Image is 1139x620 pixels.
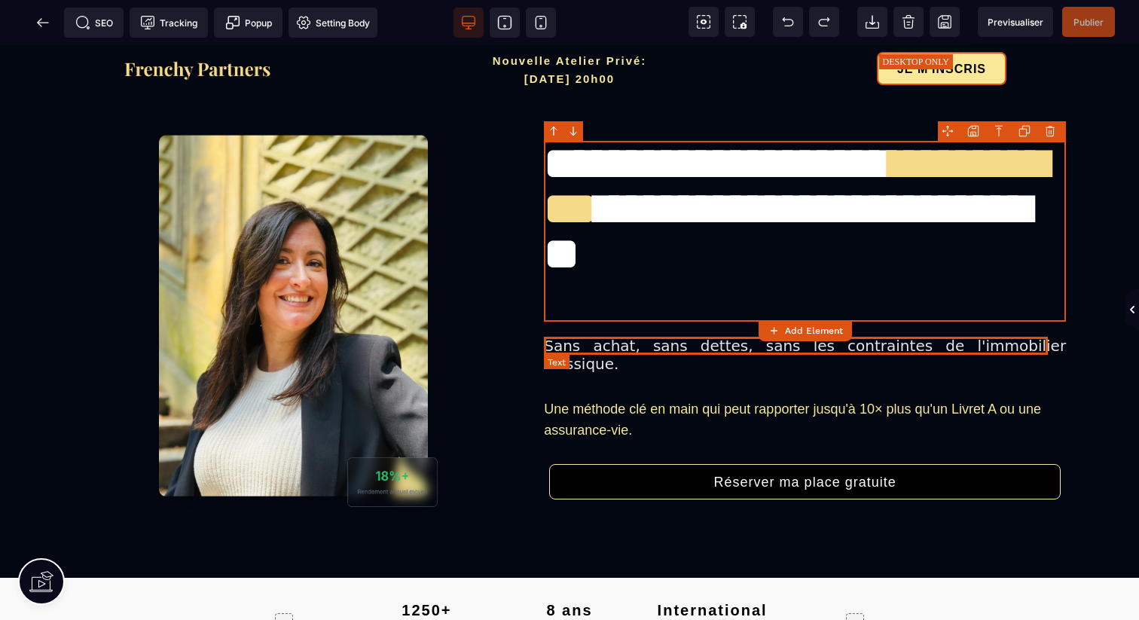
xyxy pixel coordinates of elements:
span: Publier [1073,17,1104,28]
span: Une méthode clé en main qui peut rapporter jusqu'à 10× plus qu'un Livret A ou une assurance-vie. [544,356,1041,392]
h2: 8 ans [509,556,630,574]
img: 446cf0c0aa799fe4e8bad5fc7e2d2e54_Capture_d%E2%80%99e%CC%81cran_2025-09-01_a%CC%80_21.00.57.png [154,84,440,466]
span: Popup [225,15,272,30]
span: Screenshot [725,7,755,37]
img: f2a3730b544469f405c58ab4be6274e8_Capture_d%E2%80%99e%CC%81cran_2025-09-01_a%CC%80_20.57.27.png [122,14,273,35]
h2: International [652,556,773,574]
span: Sans achat, sans dettes, sans les contraintes de l'immobilier classique. [544,292,1066,328]
span: Setting Body [296,15,370,30]
span: Tracking [140,15,197,30]
button: JE M'INSCRIS [877,7,1007,40]
strong: Add Element [785,325,843,336]
h2: Nouvelle Atelier Privé: [DATE] 20h00 [383,7,756,50]
button: Add Element [759,320,852,341]
span: Preview [978,7,1053,37]
span: Previsualiser [988,17,1043,28]
h2: 1250+ [367,556,487,574]
span: SEO [75,15,113,30]
span: View components [689,7,719,37]
button: Réserver ma place gratuite [549,419,1061,454]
